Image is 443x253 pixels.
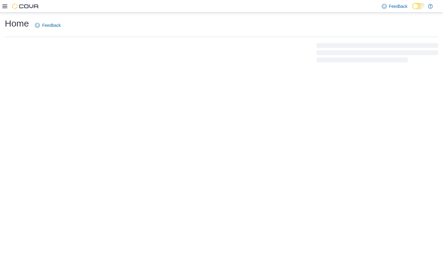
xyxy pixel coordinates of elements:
input: Dark Mode [412,3,425,9]
img: Cova [12,3,39,9]
span: Loading [316,44,438,64]
a: Feedback [33,19,63,31]
h1: Home [5,17,29,30]
a: Feedback [379,0,410,12]
span: Feedback [42,22,61,28]
span: Feedback [389,3,407,9]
